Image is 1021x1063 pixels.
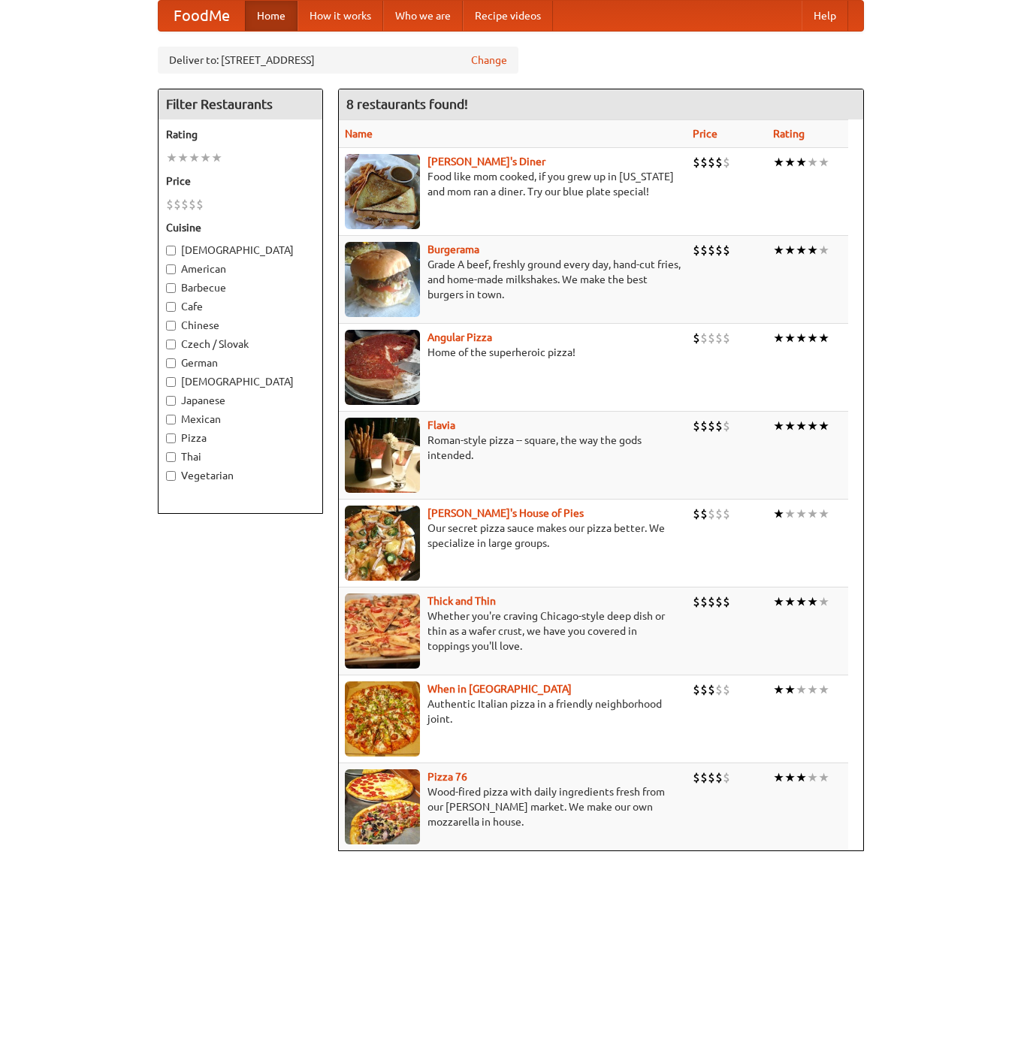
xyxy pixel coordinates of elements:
[723,506,730,522] li: $
[802,1,848,31] a: Help
[166,471,176,481] input: Vegetarian
[723,681,730,698] li: $
[715,506,723,522] li: $
[807,242,818,258] li: ★
[784,593,796,610] li: ★
[166,412,315,427] label: Mexican
[345,330,420,405] img: angular.jpg
[818,593,829,610] li: ★
[166,433,176,443] input: Pizza
[427,595,496,607] b: Thick and Thin
[427,243,479,255] b: Burgerama
[796,593,807,610] li: ★
[818,769,829,786] li: ★
[784,330,796,346] li: ★
[723,242,730,258] li: $
[708,154,715,171] li: $
[700,593,708,610] li: $
[345,128,373,140] a: Name
[427,156,545,168] b: [PERSON_NAME]'s Diner
[715,154,723,171] li: $
[166,246,176,255] input: [DEMOGRAPHIC_DATA]
[773,154,784,171] li: ★
[796,769,807,786] li: ★
[345,593,420,669] img: thick.jpg
[773,418,784,434] li: ★
[818,330,829,346] li: ★
[345,769,420,844] img: pizza76.jpg
[158,47,518,74] div: Deliver to: [STREET_ADDRESS]
[773,769,784,786] li: ★
[700,154,708,171] li: $
[723,330,730,346] li: $
[166,374,315,389] label: [DEMOGRAPHIC_DATA]
[166,283,176,293] input: Barbecue
[807,418,818,434] li: ★
[166,449,315,464] label: Thai
[345,345,681,360] p: Home of the superheroic pizza!
[700,681,708,698] li: $
[471,53,507,68] a: Change
[818,154,829,171] li: ★
[345,506,420,581] img: luigis.jpg
[181,196,189,213] li: $
[427,507,584,519] a: [PERSON_NAME]'s House of Pies
[159,1,245,31] a: FoodMe
[715,681,723,698] li: $
[427,419,455,431] a: Flavia
[708,506,715,522] li: $
[166,321,176,331] input: Chinese
[723,769,730,786] li: $
[166,264,176,274] input: American
[166,302,176,312] input: Cafe
[708,242,715,258] li: $
[166,127,315,142] h5: Rating
[693,506,700,522] li: $
[345,521,681,551] p: Our secret pizza sauce makes our pizza better. We specialize in large groups.
[345,154,420,229] img: sallys.jpg
[427,331,492,343] b: Angular Pizza
[166,468,315,483] label: Vegetarian
[807,681,818,698] li: ★
[715,330,723,346] li: $
[463,1,553,31] a: Recipe videos
[245,1,298,31] a: Home
[174,196,181,213] li: $
[693,128,717,140] a: Price
[693,593,700,610] li: $
[796,681,807,698] li: ★
[166,452,176,462] input: Thai
[723,593,730,610] li: $
[166,358,176,368] input: German
[383,1,463,31] a: Who we are
[345,696,681,726] p: Authentic Italian pizza in a friendly neighborhood joint.
[708,330,715,346] li: $
[427,771,467,783] a: Pizza 76
[693,769,700,786] li: $
[818,506,829,522] li: ★
[345,433,681,463] p: Roman-style pizza -- square, the way the gods intended.
[700,506,708,522] li: $
[345,257,681,302] p: Grade A beef, freshly ground every day, hand-cut fries, and home-made milkshakes. We make the bes...
[166,340,176,349] input: Czech / Slovak
[784,506,796,522] li: ★
[796,418,807,434] li: ★
[177,149,189,166] li: ★
[723,418,730,434] li: $
[166,220,315,235] h5: Cuisine
[166,377,176,387] input: [DEMOGRAPHIC_DATA]
[693,330,700,346] li: $
[807,593,818,610] li: ★
[715,769,723,786] li: $
[700,769,708,786] li: $
[189,196,196,213] li: $
[715,593,723,610] li: $
[773,242,784,258] li: ★
[166,174,315,189] h5: Price
[196,196,204,213] li: $
[773,330,784,346] li: ★
[166,149,177,166] li: ★
[166,337,315,352] label: Czech / Slovak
